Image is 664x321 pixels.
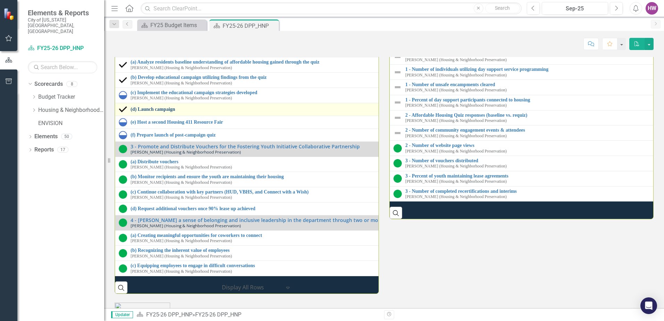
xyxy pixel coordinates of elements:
img: On Target [393,174,402,183]
input: Search Below... [28,61,97,73]
div: FY25 Budget Items [150,21,205,30]
button: HW [646,2,658,15]
td: Double-Click to Edit Right Click for Context Menu [115,202,653,215]
span: Updater [111,311,133,318]
small: [PERSON_NAME] (Housing & Neighborhood Preservation) [405,195,507,199]
a: (c) Equipping employees to engage in difficult conversations [131,263,649,268]
img: ClearPoint Strategy [3,8,16,20]
a: (a) Creating meaningful opportunities for coworkers to connect [131,233,649,238]
small: [PERSON_NAME] (Housing & Neighborhood Preservation) [131,180,232,185]
div: FY25-26 DPP_HNP [223,22,277,30]
img: Not Defined [393,83,402,91]
span: Elements & Reports [28,9,97,17]
td: Double-Click to Edit Right Click for Context Menu [115,103,653,116]
button: Sep-25 [542,2,608,15]
small: [PERSON_NAME] (Housing & Neighborhood Preservation) [131,81,232,85]
img: On Target [119,175,127,184]
td: Double-Click to Edit Right Click for Context Menu [115,129,653,141]
a: (d) Launch campaign [131,107,649,112]
small: [PERSON_NAME] (Housing & Neighborhood Preservation) [131,254,232,258]
div: 17 [57,147,68,153]
small: [PERSON_NAME] (Housing & Neighborhood Preservation) [131,269,232,274]
img: On Target [119,190,127,199]
div: 8 [66,81,77,87]
img: Completed [119,61,127,69]
img: In Progress [119,131,127,139]
div: » [136,311,379,319]
a: (f) Prepare launch of post-campaign quiz [131,132,649,138]
div: Open Intercom Messenger [640,297,657,314]
a: (c) Implement the educational campaign strategies developed [131,90,649,95]
a: (b) Develop educational campaign utilizing findings from the quiz [131,75,649,80]
a: Elements [34,133,58,141]
img: Not Defined [393,68,402,76]
a: FY25-26 DPP_HNP [146,311,192,318]
td: Double-Click to Edit Right Click for Context Menu [115,172,653,187]
small: [PERSON_NAME] (Housing & Neighborhood Preservation) [405,73,507,77]
img: On Target [119,160,127,168]
input: Search ClearPoint... [141,2,522,15]
img: On Target [119,234,127,242]
img: Not Defined [393,98,402,107]
a: 4 - [PERSON_NAME] a sense of belonging and inclusive leadership in the department through two or ... [131,217,649,223]
img: Not Defined [393,53,402,61]
img: On Target [393,159,402,167]
img: On Target [119,249,127,257]
small: [PERSON_NAME] (Housing & Neighborhood Preservation) [131,195,232,200]
img: On Target [119,205,127,213]
small: [PERSON_NAME] (Housing & Neighborhood Preservation) [405,88,507,92]
a: (a) Distribute vouchers [131,159,649,164]
a: ENVISION [38,120,104,127]
small: [PERSON_NAME] (Housing & Neighborhood Preservation) [131,66,232,70]
td: Double-Click to Edit Right Click for Context Menu [115,246,653,261]
img: Completed [119,105,127,114]
a: Budget Tracker [38,93,104,101]
td: Double-Click to Edit Right Click for Context Menu [115,215,653,230]
small: [PERSON_NAME] (Housing & Neighborhood Preservation) [131,165,232,170]
a: Reports [34,146,54,154]
a: FY25-26 DPP_HNP [28,44,97,52]
td: Double-Click to Edit Right Click for Context Menu [115,73,653,88]
button: Search [485,3,520,13]
div: FY25-26 DPP_HNP [195,311,241,318]
a: (a) Analyze residents baseline understanding of affordable housing gained through the quiz [131,59,649,65]
small: [PERSON_NAME] (Housing & Neighborhood Preservation) [405,164,507,168]
img: On Target [119,264,127,273]
td: Double-Click to Edit Right Click for Context Menu [115,57,653,73]
td: Double-Click to Edit Right Click for Context Menu [115,141,653,157]
small: [PERSON_NAME] (Housing & Neighborhood Preservation) [405,134,507,138]
small: [PERSON_NAME] (Housing & Neighborhood Preservation) [405,118,507,123]
small: [PERSON_NAME] (Housing & Neighborhood Preservation) [131,150,241,154]
small: [PERSON_NAME] (Housing & Neighborhood Preservation) [131,96,232,100]
img: On Target [119,145,127,153]
a: Scorecards [34,80,63,88]
div: Sep-25 [544,5,606,13]
img: Not Defined [393,129,402,137]
td: Double-Click to Edit Right Click for Context Menu [115,88,653,103]
a: (b) Recognizing the inherent value of employees [131,248,649,253]
img: In Progress [119,91,127,99]
div: 50 [61,134,72,140]
a: FY25 Budget Items [139,21,205,30]
td: Double-Click to Edit Right Click for Context Menu [115,261,653,276]
img: On Target [393,190,402,198]
small: [PERSON_NAME] (Housing & Neighborhood Preservation) [405,103,507,108]
td: Double-Click to Edit Right Click for Context Menu [115,187,653,203]
img: Completed [119,76,127,84]
a: (c) Continue collaboration with key partners (HUD, VBHS, and Connect with a Wish) [131,189,649,195]
a: 3 - Promote and Distribute Vouchers for the Fostering Youth Initiative Collaborative Partnership [131,144,649,149]
small: [PERSON_NAME] (Housing & Neighborhood Preservation) [405,179,507,184]
img: On Target [119,219,127,227]
a: (d) Request additional vouchers once 90% lease up achieved [131,206,649,211]
img: On Target [393,144,402,153]
span: Search [495,5,510,11]
a: (e) Host a second Housing 411 Resource Fair [131,120,649,125]
small: [PERSON_NAME] (Housing & Neighborhood Preservation) [405,58,507,62]
img: In Progress [119,118,127,126]
small: City of [US_STATE][GEOGRAPHIC_DATA], [GEOGRAPHIC_DATA] [28,17,97,34]
td: Double-Click to Edit Right Click for Context Menu [115,116,653,129]
small: [PERSON_NAME] (Housing & Neighborhood Preservation) [131,223,241,228]
img: Not Defined [393,114,402,122]
a: (b) Monitor recipients and ensure the youth are maintaining their housing [131,174,649,179]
